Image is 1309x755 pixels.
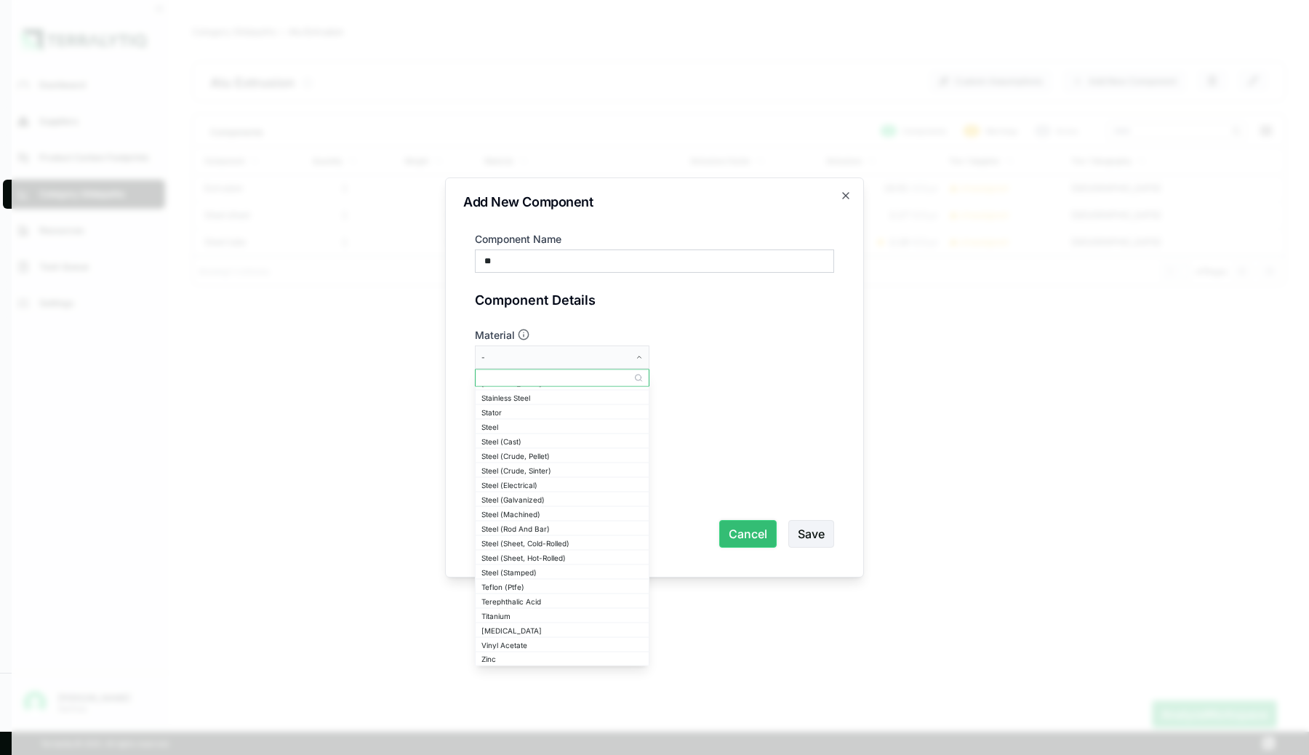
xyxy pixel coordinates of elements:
[481,655,643,663] div: Zinc
[481,480,643,489] div: Steel (Electrical)
[475,386,834,401] label: Volume
[475,462,834,476] label: [GEOGRAPHIC_DATA]
[475,345,649,369] button: -
[481,495,643,503] div: Steel (Galvanized)
[481,553,643,562] div: Steel (Sheet, Hot-Rolled)
[481,538,643,547] div: Steel (Sheet, Cold-Rolled)
[481,509,643,518] div: Steel (Machined)
[481,596,643,605] div: Terephthalic Acid
[481,436,643,445] div: Steel (Cast)
[481,582,643,591] div: Teflon (Ptfe)
[481,393,643,402] div: Stainless Steel
[481,407,643,416] div: Stator
[475,290,834,311] div: Component Details
[463,196,846,209] h2: Add New Component
[481,626,643,634] div: [MEDICAL_DATA]
[481,422,643,431] div: Steel
[475,328,834,343] label: Material
[481,466,643,474] div: Steel (Crude, Sinter)
[481,640,643,649] div: Vinyl Acetate
[481,524,643,532] div: Steel (Rod And Bar)
[481,353,633,361] div: -
[481,567,643,576] div: Steel (Stamped)
[481,611,643,620] div: Titanium
[719,520,777,548] button: Cancel
[788,520,834,548] button: Save
[481,451,643,460] div: Steel (Crude, Pellet)
[475,232,834,247] label: Component Name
